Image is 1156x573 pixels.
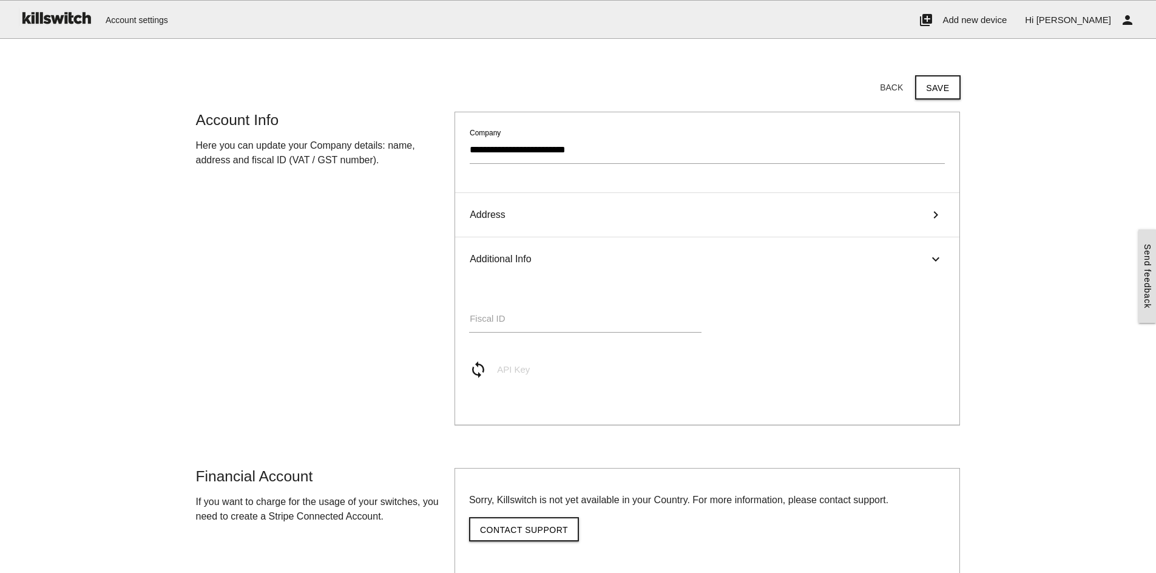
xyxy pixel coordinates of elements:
label: API Key [497,363,945,377]
i: sync [469,361,496,379]
button: Save [915,75,960,100]
span: [PERSON_NAME] [1036,15,1111,25]
a: contact support [469,517,579,541]
span: Additional Info [470,252,531,266]
label: Fiscal ID [470,312,505,326]
button: Back [870,76,913,98]
i: add_to_photos [919,1,933,39]
p: Sorry, Killswitch is not yet available in your Country. For more information, please contact supp... [469,493,946,507]
label: Company [470,127,501,138]
a: Send feedback [1138,229,1156,323]
span: Address [470,208,505,222]
span: Add new device [942,15,1007,25]
i: keyboard_arrow_right [928,250,943,268]
span: Account settings [106,1,168,39]
span: Account Info [196,112,279,128]
p: If you want to charge for the usage of your switches, you need to create a Stripe Connected Account. [196,495,443,524]
i: person [1120,1,1135,39]
img: ks-logo-black-160-b.png [18,1,93,35]
p: Here you can update your Company details: name, address and fiscal ID (VAT / GST number). [196,138,443,168]
i: keyboard_arrow_right [927,208,945,222]
span: Financial Account [196,468,313,484]
span: Hi [1025,15,1033,25]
